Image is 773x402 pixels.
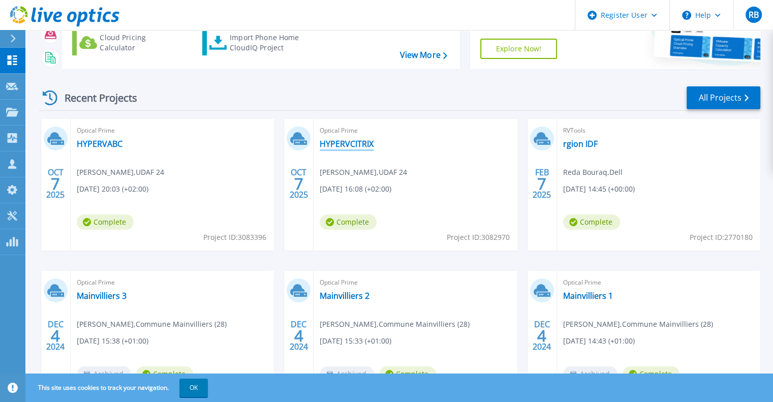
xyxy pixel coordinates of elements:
span: 4 [294,331,303,340]
span: Complete [77,214,134,230]
span: [PERSON_NAME] , UDAF 24 [320,167,407,178]
a: rgion IDF [563,139,598,149]
span: Project ID: 2770180 [690,232,753,243]
span: 7 [294,179,303,188]
a: HYPERVABC [77,139,122,149]
span: Optical Prime [563,277,754,288]
span: Project ID: 3083396 [203,232,266,243]
a: View More [399,50,447,60]
div: Import Phone Home CloudIQ Project [230,33,309,53]
div: DEC 2024 [289,317,308,354]
span: Optical Prime [320,125,511,136]
a: HYPERVCITRIX [320,139,374,149]
span: 7 [537,179,546,188]
div: OCT 2025 [46,165,65,202]
a: Mainvilliers 2 [320,291,369,301]
a: Mainvilliers 1 [563,291,613,301]
span: 7 [51,179,60,188]
span: RVTools [563,125,754,136]
div: DEC 2024 [532,317,551,354]
span: 4 [537,331,546,340]
span: [PERSON_NAME] , Commune Mainvilliers (28) [563,319,713,330]
span: Complete [563,214,620,230]
span: Archived [563,366,617,382]
a: All Projects [687,86,760,109]
span: [DATE] 15:38 (+01:00) [77,335,148,347]
span: Reda Bouraq , Dell [563,167,623,178]
span: RB [748,11,758,19]
span: [DATE] 15:33 (+01:00) [320,335,391,347]
span: Complete [136,366,193,382]
div: Recent Projects [39,85,151,110]
span: [PERSON_NAME] , Commune Mainvilliers (28) [77,319,227,330]
a: Mainvilliers 3 [77,291,127,301]
span: Project ID: 3082970 [447,232,510,243]
div: DEC 2024 [46,317,65,354]
span: Complete [320,214,377,230]
button: OK [179,379,208,397]
span: Archived [320,366,374,382]
div: Cloud Pricing Calculator [100,33,181,53]
span: 4 [51,331,60,340]
a: Explore Now! [480,39,558,59]
span: [PERSON_NAME] , Commune Mainvilliers (28) [320,319,470,330]
span: [DATE] 14:45 (+00:00) [563,183,635,195]
span: Complete [623,366,679,382]
span: [DATE] 14:43 (+01:00) [563,335,635,347]
span: Complete [379,366,436,382]
span: Optical Prime [320,277,511,288]
div: OCT 2025 [289,165,308,202]
span: [PERSON_NAME] , UDAF 24 [77,167,164,178]
span: This site uses cookies to track your navigation. [28,379,208,397]
div: FEB 2025 [532,165,551,202]
span: Optical Prime [77,125,268,136]
span: Archived [77,366,131,382]
span: [DATE] 20:03 (+02:00) [77,183,148,195]
span: [DATE] 16:08 (+02:00) [320,183,391,195]
a: Cloud Pricing Calculator [72,30,185,55]
span: Optical Prime [77,277,268,288]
